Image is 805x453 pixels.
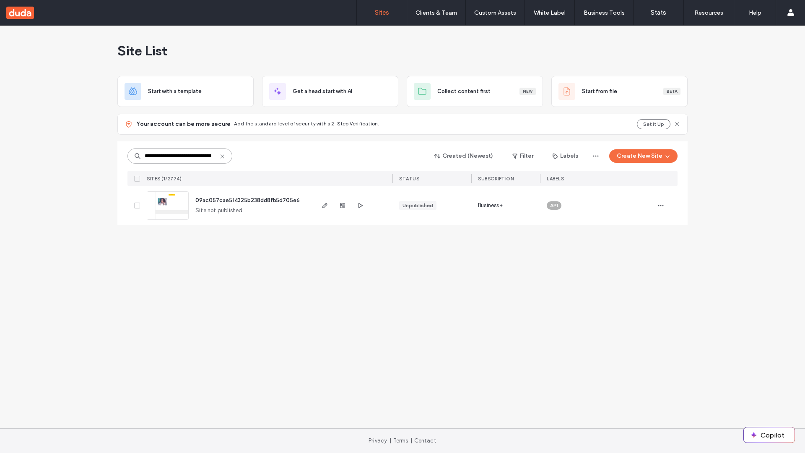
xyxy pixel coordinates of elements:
button: Set it Up [637,119,670,129]
button: Created (Newest) [427,149,501,163]
button: Filter [504,149,542,163]
button: Labels [545,149,586,163]
a: 09ac057cae514325b238dd8fb5d705e6 [195,197,300,203]
span: Collect content first [437,87,491,96]
a: Contact [414,437,436,444]
div: Get a head start with AI [262,76,398,107]
span: Add the standard level of security with a 2-Step Verification. [234,120,379,127]
button: Create New Site [609,149,678,163]
span: | [390,437,391,444]
label: White Label [534,9,566,16]
span: Your account can be more secure [136,120,231,128]
span: STATUS [399,176,419,182]
div: New [519,88,536,95]
span: Site not published [195,206,243,215]
label: Resources [694,9,723,16]
span: Business+ [478,201,503,210]
span: LABELS [547,176,564,182]
label: Sites [375,9,389,16]
label: Stats [651,9,666,16]
label: Help [749,9,761,16]
span: Site List [117,42,167,59]
a: Privacy [369,437,387,444]
div: Start from fileBeta [551,76,688,107]
label: Clients & Team [415,9,457,16]
span: Start with a template [148,87,202,96]
a: Terms [393,437,408,444]
label: Business Tools [584,9,625,16]
div: Beta [663,88,680,95]
span: Get a head start with AI [293,87,352,96]
button: Copilot [744,427,795,443]
div: Start with a template [117,76,254,107]
span: SUBSCRIPTION [478,176,514,182]
div: Unpublished [402,202,433,209]
label: Custom Assets [474,9,516,16]
span: API [550,202,558,209]
span: SITES (1/2774) [147,176,182,182]
div: Collect content firstNew [407,76,543,107]
span: | [410,437,412,444]
span: Start from file [582,87,617,96]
